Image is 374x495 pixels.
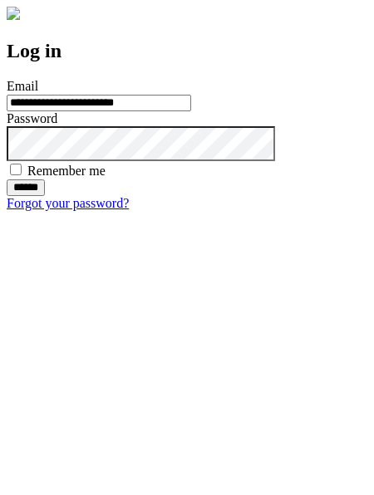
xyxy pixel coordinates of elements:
[7,40,367,62] h2: Log in
[7,196,129,210] a: Forgot your password?
[7,111,57,125] label: Password
[7,79,38,93] label: Email
[7,7,20,20] img: logo-4e3dc11c47720685a147b03b5a06dd966a58ff35d612b21f08c02c0306f2b779.png
[27,164,106,178] label: Remember me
